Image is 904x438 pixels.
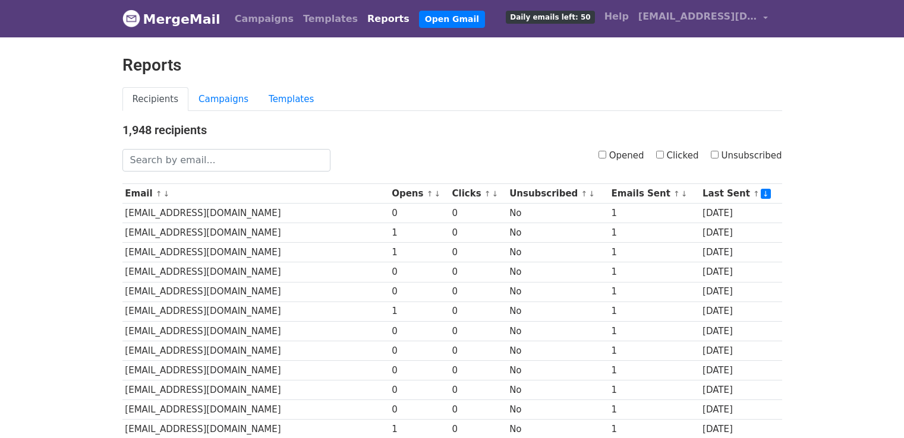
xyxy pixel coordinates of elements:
[363,7,414,31] a: Reports
[122,360,389,380] td: [EMAIL_ADDRESS][DOMAIN_NAME]
[506,262,608,282] td: No
[700,360,782,380] td: [DATE]
[389,204,449,223] td: 0
[761,189,771,199] a: ↓
[389,321,449,341] td: 0
[122,243,389,262] td: [EMAIL_ADDRESS][DOMAIN_NAME]
[700,341,782,360] td: [DATE]
[449,262,507,282] td: 0
[506,360,608,380] td: No
[122,55,782,75] h2: Reports
[599,149,644,163] label: Opened
[700,380,782,400] td: [DATE]
[656,151,664,158] input: Clicked
[753,189,760,198] a: ↑
[506,341,608,360] td: No
[122,223,389,243] td: [EMAIL_ADDRESS][DOMAIN_NAME]
[389,282,449,301] td: 0
[599,151,606,158] input: Opened
[609,301,700,321] td: 1
[506,184,608,204] th: Unsubscribed
[389,341,449,360] td: 0
[506,301,608,321] td: No
[122,262,389,282] td: [EMAIL_ADDRESS][DOMAIN_NAME]
[122,9,140,27] img: MergeMail logo
[449,360,507,380] td: 0
[506,380,608,400] td: No
[506,321,608,341] td: No
[449,321,507,341] td: 0
[389,380,449,400] td: 0
[419,11,485,28] a: Open Gmail
[700,321,782,341] td: [DATE]
[449,223,507,243] td: 0
[609,380,700,400] td: 1
[434,189,440,198] a: ↓
[506,11,594,24] span: Daily emails left: 50
[188,87,259,112] a: Campaigns
[700,282,782,301] td: [DATE]
[389,184,449,204] th: Opens
[122,400,389,420] td: [EMAIL_ADDRESS][DOMAIN_NAME]
[506,243,608,262] td: No
[588,189,595,198] a: ↓
[122,184,389,204] th: Email
[700,301,782,321] td: [DATE]
[122,301,389,321] td: [EMAIL_ADDRESS][DOMAIN_NAME]
[259,87,324,112] a: Templates
[122,149,330,172] input: Search by email...
[122,321,389,341] td: [EMAIL_ADDRESS][DOMAIN_NAME]
[389,262,449,282] td: 0
[506,204,608,223] td: No
[122,282,389,301] td: [EMAIL_ADDRESS][DOMAIN_NAME]
[711,151,719,158] input: Unsubscribed
[656,149,699,163] label: Clicked
[122,341,389,360] td: [EMAIL_ADDRESS][DOMAIN_NAME]
[122,380,389,400] td: [EMAIL_ADDRESS][DOMAIN_NAME]
[681,189,688,198] a: ↓
[581,189,588,198] a: ↑
[609,282,700,301] td: 1
[609,243,700,262] td: 1
[609,184,700,204] th: Emails Sent
[609,400,700,420] td: 1
[122,204,389,223] td: [EMAIL_ADDRESS][DOMAIN_NAME]
[389,243,449,262] td: 1
[700,400,782,420] td: [DATE]
[449,184,507,204] th: Clicks
[122,123,782,137] h4: 1,948 recipients
[600,5,634,28] a: Help
[492,189,499,198] a: ↓
[700,204,782,223] td: [DATE]
[163,189,170,198] a: ↓
[389,223,449,243] td: 1
[449,400,507,420] td: 0
[389,360,449,380] td: 0
[609,223,700,243] td: 1
[609,341,700,360] td: 1
[427,189,433,198] a: ↑
[389,301,449,321] td: 1
[156,189,162,198] a: ↑
[609,360,700,380] td: 1
[506,282,608,301] td: No
[634,5,773,33] a: [EMAIL_ADDRESS][DOMAIN_NAME]
[449,380,507,400] td: 0
[700,184,782,204] th: Last Sent
[673,189,680,198] a: ↑
[638,9,757,24] span: [EMAIL_ADDRESS][DOMAIN_NAME]
[711,149,782,163] label: Unsubscribed
[449,204,507,223] td: 0
[298,7,363,31] a: Templates
[449,341,507,360] td: 0
[700,262,782,282] td: [DATE]
[609,321,700,341] td: 1
[230,7,298,31] a: Campaigns
[501,5,599,28] a: Daily emails left: 50
[700,223,782,243] td: [DATE]
[122,87,189,112] a: Recipients
[506,223,608,243] td: No
[506,400,608,420] td: No
[609,262,700,282] td: 1
[449,243,507,262] td: 0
